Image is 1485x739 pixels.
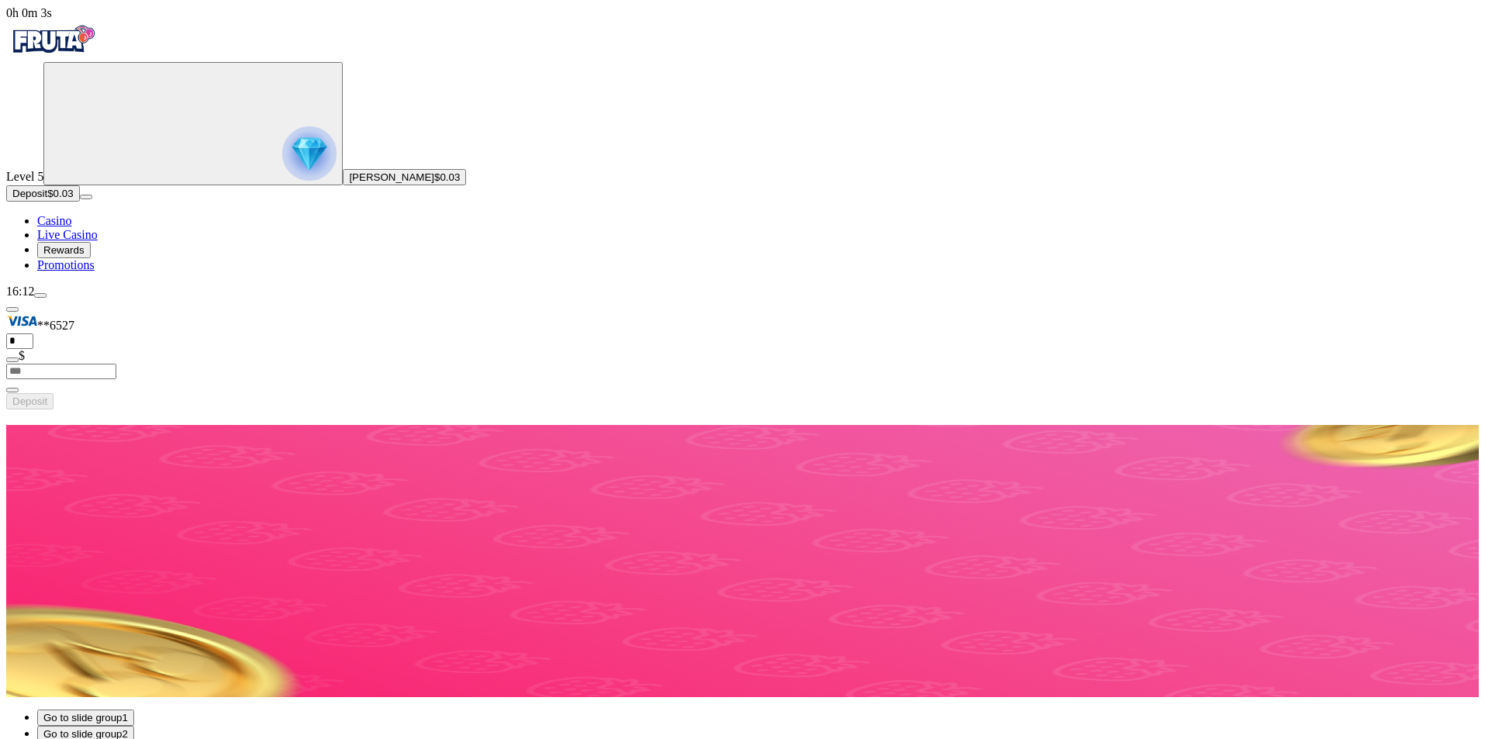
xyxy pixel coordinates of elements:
span: Go to slide group 1 [43,712,128,723]
span: $0.03 [47,188,73,199]
span: Casino [37,214,71,227]
span: user session time [6,6,52,19]
button: reward iconRewards [37,242,91,258]
button: menu [80,195,92,199]
span: 16:12 [6,285,34,298]
button: menu [34,293,47,298]
span: [PERSON_NAME] [349,171,434,183]
a: diamond iconCasino [37,214,71,227]
button: eye icon [6,388,19,392]
nav: Primary [6,20,1479,272]
a: poker-chip iconLive Casino [37,228,98,241]
span: $ [19,349,25,362]
button: eye icon [6,357,19,362]
span: Promotions [37,258,95,271]
a: gift-inverted iconPromotions [37,258,95,271]
span: Rewards [43,244,85,256]
button: Go to slide group1 [37,710,134,726]
button: Depositplus icon$0.03 [6,185,80,202]
span: Deposit [12,395,47,407]
a: Fruta [6,48,99,61]
button: [PERSON_NAME]$0.03 [343,169,466,185]
button: Hide quick deposit form [6,307,19,312]
button: reward progress [43,62,343,185]
img: Fruta [6,20,99,59]
img: reward progress [282,126,337,181]
button: Deposit [6,393,54,409]
span: Deposit [12,188,47,199]
img: Visa [6,313,37,330]
span: Live Casino [37,228,98,241]
span: Level 5 [6,170,43,183]
span: $0.03 [434,171,460,183]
